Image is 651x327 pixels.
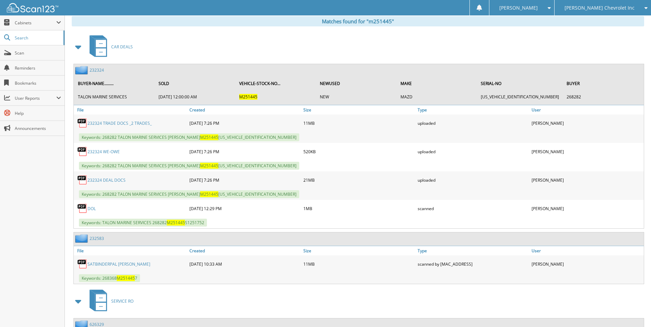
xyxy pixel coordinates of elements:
a: Created [188,246,302,255]
div: [PERSON_NAME] [530,145,644,158]
td: [DATE] 12:00:00 AM [155,91,235,102]
span: Keywords: 268282 TALON MARINE SERVICES [PERSON_NAME] [US_VEHICLE_IDENTIFICATION_NUMBER] [79,162,299,170]
img: PDF.png [77,118,88,128]
a: 232324 [90,67,104,73]
th: SERIAL-NO [477,76,562,90]
span: Cabinets [15,20,56,26]
div: [DATE] 7:26 PM [188,173,302,187]
img: folder2.png [75,234,90,243]
th: VEHICLE-STOCK-NO... [236,76,316,90]
span: M251445 [117,275,135,281]
div: [DATE] 10:33 AM [188,257,302,271]
img: PDF.png [77,203,88,214]
div: [DATE] 7:26 PM [188,116,302,130]
div: [DATE] 7:26 PM [188,145,302,158]
a: User [530,246,644,255]
img: folder2.png [75,66,90,74]
div: uploaded [416,116,530,130]
a: 232324 TRADE DOCS _2 TRADES_ [88,120,152,126]
th: SOLD [155,76,235,90]
span: Bookmarks [15,80,61,86]
span: Keywords: 268282 TALON MARINE SERVICES [PERSON_NAME] [US_VEHICLE_IDENTIFICATION_NUMBER] [79,190,299,198]
span: Reminders [15,65,61,71]
span: Search [15,35,60,41]
span: Help [15,110,61,116]
span: Keywords: 268368 7 [79,274,140,282]
span: M251445 [167,220,185,226]
span: Keywords: 268282 TALON MARINE SERVICES [PERSON_NAME] [US_VEHICLE_IDENTIFICATION_NUMBER] [79,133,299,141]
a: Created [188,105,302,114]
img: PDF.png [77,175,88,185]
span: [PERSON_NAME] [499,6,538,10]
a: File [74,105,188,114]
span: [PERSON_NAME] Chevrolet Inc [565,6,635,10]
td: MAZD [397,91,477,102]
a: 232324 DEAL DOCS [88,177,126,183]
a: Size [302,246,416,255]
div: 520KB [302,145,416,158]
img: scan123-logo-white.svg [7,3,58,12]
span: User Reports [15,95,56,101]
a: CAR DEALS [85,33,133,60]
a: Type [416,246,530,255]
div: 11MB [302,116,416,130]
td: TALON MARINE SERVICES [74,91,154,102]
div: uploaded [416,145,530,158]
div: [PERSON_NAME] [530,257,644,271]
a: 232324 WE-OWE [88,149,120,155]
div: scanned by [MAC_ADDRESS] [416,257,530,271]
div: [PERSON_NAME] [530,173,644,187]
span: Announcements [15,125,61,131]
td: [US_VEHICLE_IDENTIFICATION_NUMBER] [477,91,562,102]
div: [PERSON_NAME] [530,116,644,130]
div: scanned [416,202,530,215]
a: Type [416,105,530,114]
a: SATBINDERPAL [PERSON_NAME] [88,261,150,267]
div: [PERSON_NAME] [530,202,644,215]
iframe: Chat Widget [617,294,651,327]
div: 1MB [302,202,416,215]
img: PDF.png [77,146,88,157]
div: 21MB [302,173,416,187]
th: BUYER [563,76,643,90]
a: DOL [88,206,96,211]
a: User [530,105,644,114]
span: M251445 [200,191,218,197]
a: Size [302,105,416,114]
span: Keywords: TALON MARINE SERVICES 268282 S1251752 [79,219,207,227]
span: Scan [15,50,61,56]
div: [DATE] 12:29 PM [188,202,302,215]
td: 268282 [563,91,643,102]
th: BUYER-NAME......... [74,76,154,90]
span: M251445 [239,94,257,100]
th: MAKE [397,76,477,90]
span: M251445 [200,163,218,169]
a: SERVICE RO [85,288,133,315]
img: PDF.png [77,259,88,269]
a: File [74,246,188,255]
td: NEW [316,91,396,102]
div: 11MB [302,257,416,271]
div: uploaded [416,173,530,187]
span: CAR DEALS [111,44,133,50]
a: 232583 [90,235,104,241]
th: NEWUSED [316,76,396,90]
span: M251445 [200,134,218,140]
span: SERVICE RO [111,298,133,304]
div: Matches found for "m251445" [72,16,644,26]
